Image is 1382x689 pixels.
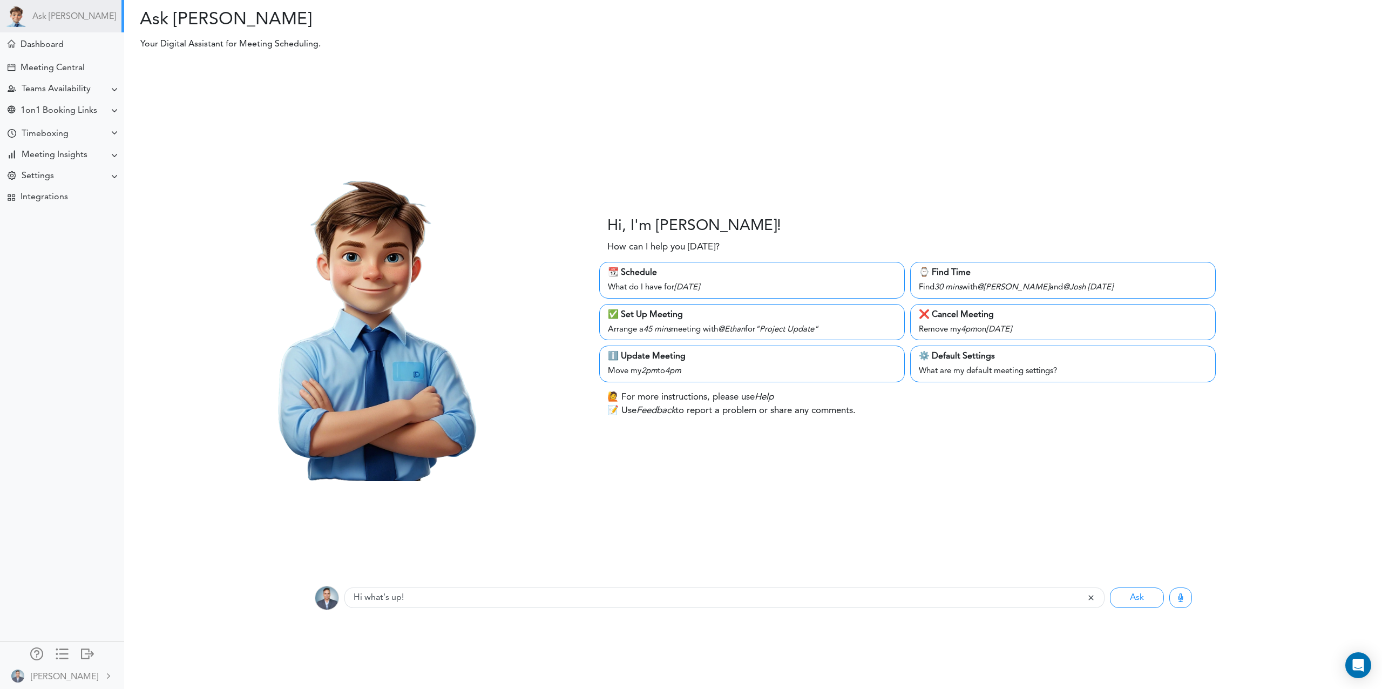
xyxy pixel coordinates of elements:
div: Remove my on [919,321,1207,336]
div: Show only icons [56,647,69,658]
img: Theo.png [206,154,532,481]
div: 📆 Schedule [608,266,896,279]
div: Time Your Goals [8,129,16,139]
div: Share Meeting Link [8,106,15,116]
div: What do I have for [608,279,896,294]
div: Settings [22,171,54,181]
i: Feedback [636,406,675,415]
i: "Project Update" [755,326,818,334]
div: Meeting Insights [22,150,87,160]
img: BWv8PPf8N0ctf3JvtTlAAAAAASUVORK5CYII= [11,670,24,683]
a: Manage Members and Externals [30,647,43,663]
p: Your Digital Assistant for Meeting Scheduling. [133,38,1013,51]
div: ℹ️ Update Meeting [608,350,896,363]
i: 4pm [665,367,681,375]
div: Manage Members and Externals [30,647,43,658]
div: ⚙️ Default Settings [919,350,1207,363]
div: Dashboard [21,40,64,50]
div: Log out [81,647,94,658]
div: Create Meeting [8,64,15,71]
i: 4pm [961,326,977,334]
img: BWv8PPf8N0ctf3JvtTlAAAAAASUVORK5CYII= [315,586,339,610]
div: Integrations [21,192,68,202]
div: Timeboxing [22,129,69,139]
i: [DATE] [1088,283,1113,292]
i: @[PERSON_NAME] [977,283,1049,292]
div: Move my to [608,363,896,378]
div: Meeting Central [21,63,85,73]
div: 1on1 Booking Links [21,106,97,116]
i: @Ethan [718,326,745,334]
i: 45 mins [643,326,671,334]
div: Open Intercom Messenger [1345,652,1371,678]
i: 2pm [641,367,658,375]
i: [DATE] [986,326,1012,334]
p: 📝 Use to report a problem or share any comments. [607,404,856,418]
p: How can I help you [DATE]? [607,240,720,254]
a: [PERSON_NAME] [1,664,123,688]
div: ⌚️ Find Time [919,266,1207,279]
i: 30 mins [934,283,962,292]
div: TEAMCAL AI Workflow Apps [8,194,15,201]
div: ❌ Cancel Meeting [919,308,1207,321]
button: Ask [1110,587,1164,608]
div: Teams Availability [22,84,91,94]
img: Powered by TEAMCAL AI [5,5,27,27]
div: Arrange a meeting with for [608,321,896,336]
h2: Ask [PERSON_NAME] [132,10,745,30]
div: Find with and [919,279,1207,294]
a: Change side menu [56,647,69,663]
i: @Josh [1063,283,1086,292]
i: [DATE] [674,283,700,292]
i: Help [755,393,774,402]
div: What are my default meeting settings? [919,363,1207,378]
a: Ask [PERSON_NAME] [32,12,116,22]
div: [PERSON_NAME] [31,671,98,684]
p: 🙋 For more instructions, please use [607,390,774,404]
h3: Hi, I'm [PERSON_NAME]! [607,218,781,236]
div: Meeting Dashboard [8,40,15,48]
div: ✅ Set Up Meeting [608,308,896,321]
